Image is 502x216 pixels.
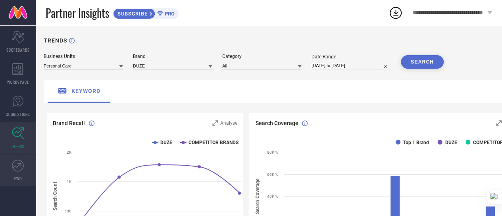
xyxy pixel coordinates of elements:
span: PRO [163,11,175,17]
div: Open download list [389,6,403,20]
span: Analyse [220,120,237,126]
div: Business Units [44,54,123,59]
text: DUZE [160,140,172,145]
text: 2K [67,150,72,154]
text: DUZE [445,140,457,145]
span: SUBSCRIBE [113,11,150,17]
text: 500 [64,209,71,213]
div: Date Range [312,54,391,60]
text: COMPETITOR BRANDS [188,140,238,145]
tspan: Search Coverage [255,178,260,214]
button: SEARCH [401,55,444,69]
tspan: Search Count [52,182,58,210]
a: SUBSCRIBEPRO [113,6,179,19]
span: Partner Insights [46,5,109,21]
div: Brand [133,54,212,59]
span: WORKSPACE [7,79,29,85]
span: SUGGESTIONS [6,111,30,117]
span: Search Coverage [255,120,298,126]
h1: TRENDS [44,37,67,44]
text: 1K [67,179,72,184]
input: Select date range [312,62,391,70]
div: Category [222,54,302,59]
span: SCORECARDS [6,47,30,53]
text: 40K % [267,194,278,199]
span: keyword [71,88,100,94]
text: 60K % [267,172,278,177]
text: 80K % [267,150,278,154]
span: TRENDS [11,143,25,149]
span: FWD [14,175,22,181]
svg: Zoom [496,120,502,126]
span: Brand Recall [53,120,85,126]
svg: Zoom [212,120,218,126]
text: Top 1 Brand [403,140,429,145]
